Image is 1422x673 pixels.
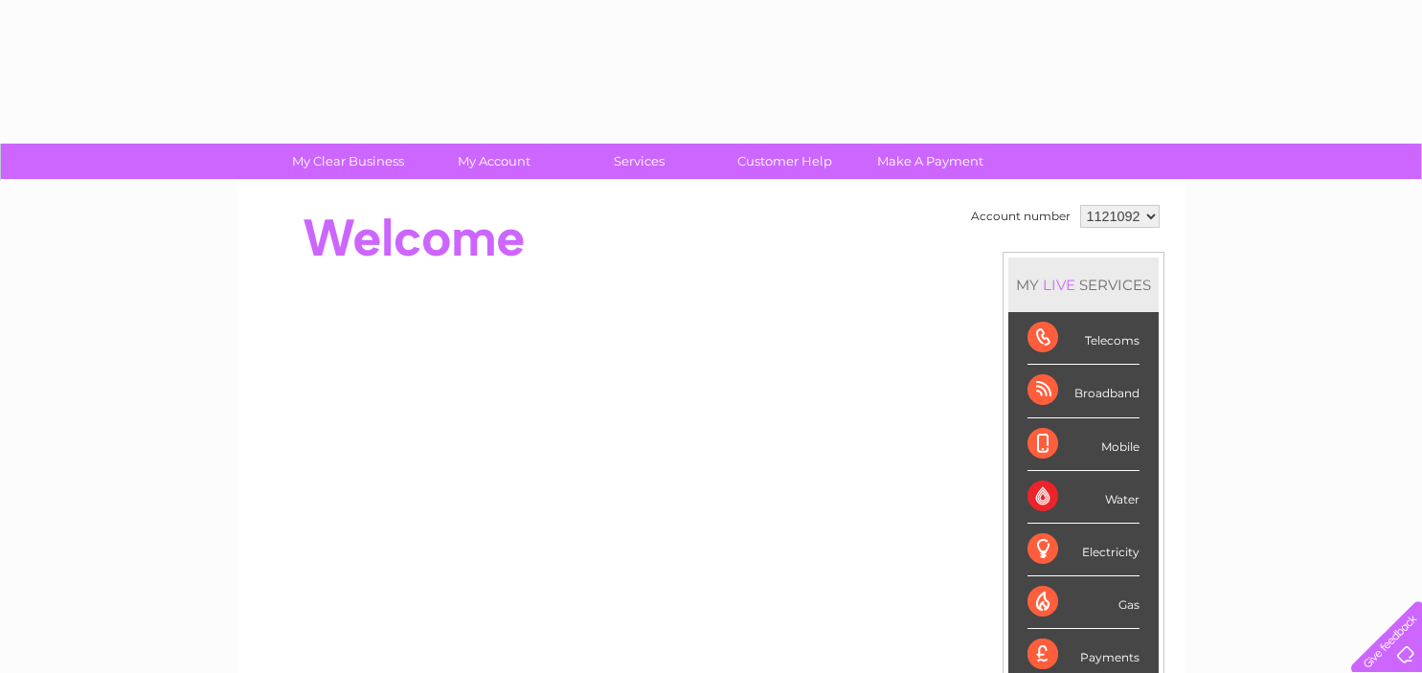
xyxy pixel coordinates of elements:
a: My Clear Business [269,144,427,179]
a: Services [560,144,718,179]
div: Telecoms [1027,312,1140,365]
td: Account number [966,200,1075,233]
div: LIVE [1039,276,1079,294]
div: Mobile [1027,418,1140,471]
div: Water [1027,471,1140,524]
a: Make A Payment [851,144,1009,179]
div: MY SERVICES [1008,258,1159,312]
div: Electricity [1027,524,1140,576]
a: Customer Help [706,144,864,179]
div: Broadband [1027,365,1140,417]
a: My Account [415,144,573,179]
div: Gas [1027,576,1140,629]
